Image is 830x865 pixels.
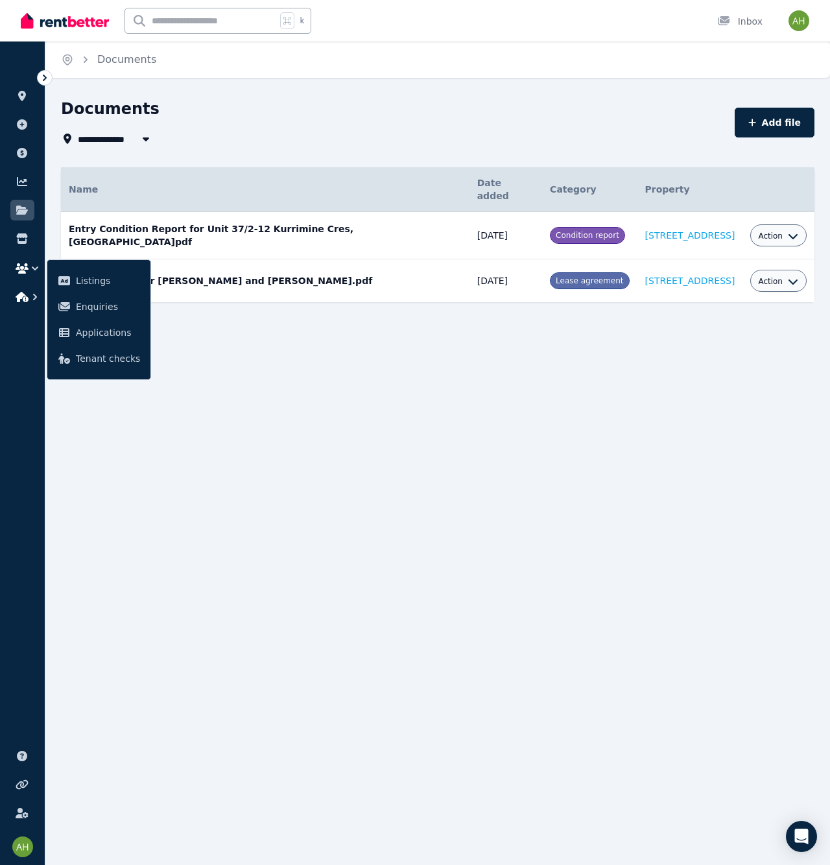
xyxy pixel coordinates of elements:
[758,231,783,241] span: Action
[21,11,109,30] img: RentBetter
[469,259,542,303] td: [DATE]
[758,276,783,287] span: Action
[76,299,140,314] span: Enquiries
[556,231,619,240] span: Condition report
[645,276,735,286] a: [STREET_ADDRESS]
[637,167,743,212] th: Property
[788,10,809,31] img: Alan Heywood
[469,212,542,259] td: [DATE]
[556,276,623,285] span: Lease agreement
[12,836,33,857] img: Alan Heywood
[76,351,140,366] span: Tenant checks
[61,99,160,119] h1: Documents
[97,53,156,65] a: Documents
[542,167,637,212] th: Category
[53,268,145,294] a: Listings
[61,212,469,259] td: Entry Condition Report for Unit 37/2-12 Kurrimine Cres, [GEOGRAPHIC_DATA]pdf
[69,184,98,195] span: Name
[53,346,145,372] a: Tenant checks
[300,16,304,26] span: k
[76,273,140,289] span: Listings
[53,294,145,320] a: Enquiries
[717,15,763,28] div: Inbox
[735,108,814,137] button: Add file
[53,320,145,346] a: Applications
[76,325,140,340] span: Applications
[61,259,469,303] td: Signed Lease for [PERSON_NAME] and [PERSON_NAME].pdf
[758,276,798,287] button: Action
[45,41,172,78] nav: Breadcrumb
[758,231,798,241] button: Action
[786,821,817,852] div: Open Intercom Messenger
[469,167,542,212] th: Date added
[645,230,735,241] a: [STREET_ADDRESS]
